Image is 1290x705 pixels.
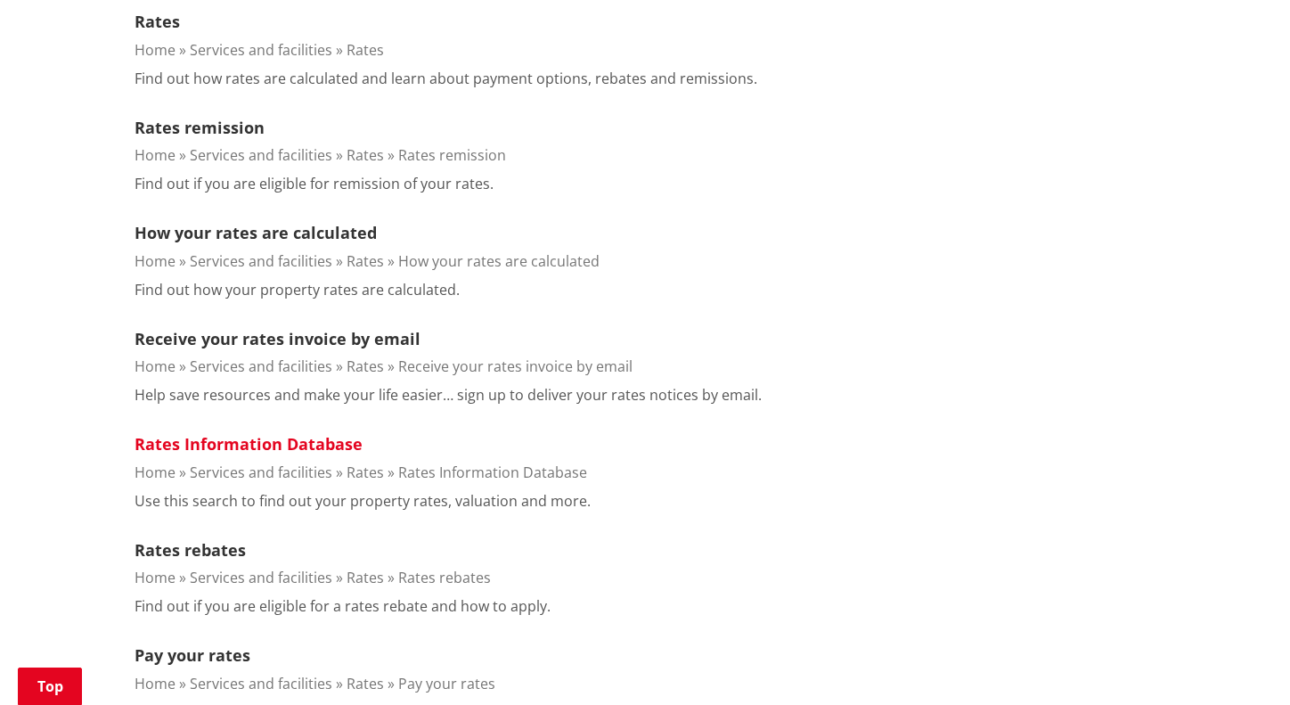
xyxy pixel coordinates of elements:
[347,674,384,693] a: Rates
[347,251,384,271] a: Rates
[135,279,460,300] p: Find out how your property rates are calculated.
[135,117,265,138] a: Rates remission
[135,357,176,376] a: Home
[190,568,332,587] a: Services and facilities
[135,568,176,587] a: Home
[135,384,762,406] p: Help save resources and make your life easier… sign up to deliver your rates notices by email.
[190,40,332,60] a: Services and facilities
[135,145,176,165] a: Home
[135,644,250,666] a: Pay your rates
[347,463,384,482] a: Rates
[135,490,591,512] p: Use this search to find out your property rates, valuation and more.
[135,173,494,194] p: Find out if you are eligible for remission of your rates.
[135,433,363,455] a: Rates Information Database
[347,568,384,587] a: Rates
[398,674,495,693] a: Pay your rates
[398,145,506,165] a: Rates remission
[398,357,633,376] a: Receive your rates invoice by email
[135,328,420,349] a: Receive your rates invoice by email
[190,463,332,482] a: Services and facilities
[135,11,180,32] a: Rates
[347,357,384,376] a: Rates
[135,595,551,617] p: Find out if you are eligible for a rates rebate and how to apply.
[398,463,587,482] a: Rates Information Database
[135,68,757,89] p: Find out how rates are calculated and learn about payment options, rebates and remissions.
[398,568,491,587] a: Rates rebates
[135,251,176,271] a: Home
[135,40,176,60] a: Home
[398,251,600,271] a: How your rates are calculated
[190,674,332,693] a: Services and facilities
[347,145,384,165] a: Rates
[1208,630,1272,694] iframe: Messenger Launcher
[190,357,332,376] a: Services and facilities
[135,674,176,693] a: Home
[190,251,332,271] a: Services and facilities
[135,539,246,561] a: Rates rebates
[190,145,332,165] a: Services and facilities
[18,668,82,705] a: Top
[347,40,384,60] a: Rates
[135,222,377,243] a: How your rates are calculated
[135,463,176,482] a: Home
